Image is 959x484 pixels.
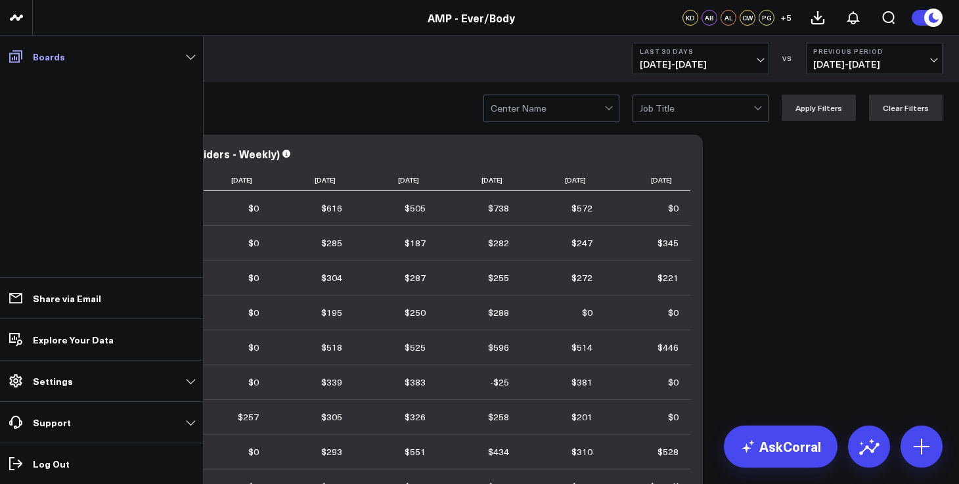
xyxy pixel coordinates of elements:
div: $0 [248,341,259,354]
div: $272 [571,271,592,284]
button: Clear Filters [869,95,943,121]
b: Last 30 Days [640,47,762,55]
div: $201 [571,410,592,424]
button: Previous Period[DATE]-[DATE] [806,43,943,74]
div: $0 [248,236,259,250]
button: +5 [778,10,793,26]
div: $0 [248,271,259,284]
p: Boards [33,51,65,62]
th: [DATE] [437,169,521,191]
p: Log Out [33,458,70,469]
div: $0 [668,306,679,319]
div: $0 [248,306,259,319]
div: -$25 [490,376,509,389]
span: [DATE] - [DATE] [640,59,762,70]
a: AMP - Ever/Body [428,11,515,25]
div: $282 [488,236,509,250]
div: $285 [321,236,342,250]
a: Log Out [4,452,199,475]
div: $304 [321,271,342,284]
p: Support [33,417,71,428]
div: $572 [571,202,592,215]
p: Explore Your Data [33,334,114,345]
div: $0 [668,376,679,389]
b: Previous Period [813,47,935,55]
span: + 5 [780,13,792,22]
div: $434 [488,445,509,458]
div: $518 [321,341,342,354]
button: Last 30 Days[DATE]-[DATE] [633,43,769,74]
div: AB [702,10,717,26]
th: [DATE] [187,169,271,191]
div: $525 [405,341,426,354]
div: $326 [405,410,426,424]
div: KD [682,10,698,26]
p: Settings [33,376,73,386]
div: $195 [321,306,342,319]
div: $305 [321,410,342,424]
div: $293 [321,445,342,458]
div: VS [776,55,799,62]
div: AL [721,10,736,26]
button: Apply Filters [782,95,856,121]
div: $446 [658,341,679,354]
div: $0 [668,202,679,215]
div: $551 [405,445,426,458]
div: $514 [571,341,592,354]
div: $383 [405,376,426,389]
p: Share via Email [33,293,101,303]
div: $345 [658,236,679,250]
span: [DATE] - [DATE] [813,59,935,70]
div: $616 [321,202,342,215]
div: $505 [405,202,426,215]
div: PG [759,10,774,26]
div: $221 [658,271,679,284]
div: $258 [488,410,509,424]
div: $0 [248,202,259,215]
div: CW [740,10,755,26]
div: $250 [405,306,426,319]
div: $257 [238,410,259,424]
div: $288 [488,306,509,319]
th: [DATE] [271,169,354,191]
div: $310 [571,445,592,458]
div: $339 [321,376,342,389]
th: [DATE] [604,169,690,191]
a: AskCorral [724,426,837,468]
div: $381 [571,376,592,389]
div: $0 [668,410,679,424]
div: $287 [405,271,426,284]
th: [DATE] [521,169,604,191]
div: $247 [571,236,592,250]
th: [DATE] [354,169,437,191]
div: $0 [582,306,592,319]
div: $255 [488,271,509,284]
div: $596 [488,341,509,354]
div: $0 [248,445,259,458]
div: $0 [248,376,259,389]
div: $187 [405,236,426,250]
div: $738 [488,202,509,215]
div: $528 [658,445,679,458]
